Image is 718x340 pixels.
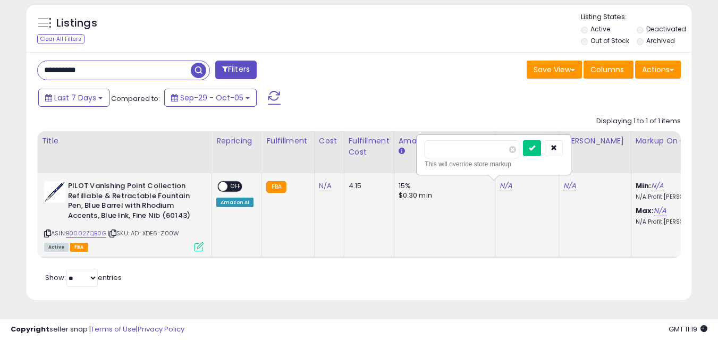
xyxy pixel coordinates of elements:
[399,181,487,191] div: 15%
[38,89,109,107] button: Last 7 Days
[37,34,85,44] div: Clear All Filters
[45,273,122,283] span: Show: entries
[164,89,257,107] button: Sep-29 - Oct-05
[216,198,254,207] div: Amazon AI
[590,24,610,33] label: Active
[180,92,243,103] span: Sep-29 - Oct-05
[500,181,512,191] a: N/A
[669,324,707,334] span: 2025-10-13 11:19 GMT
[56,16,97,31] h5: Listings
[227,182,244,191] span: OFF
[636,206,654,216] b: Max:
[399,191,487,200] div: $0.30 min
[590,36,629,45] label: Out of Stock
[138,324,184,334] a: Privacy Policy
[349,135,390,158] div: Fulfillment Cost
[563,181,576,191] a: N/A
[527,61,582,79] button: Save View
[319,181,332,191] a: N/A
[11,325,184,335] div: seller snap | |
[654,206,666,216] a: N/A
[596,116,681,126] div: Displaying 1 to 1 of 1 items
[44,243,69,252] span: All listings currently available for purchase on Amazon
[111,93,160,104] span: Compared to:
[91,324,136,334] a: Terms of Use
[646,36,675,45] label: Archived
[635,61,681,79] button: Actions
[66,229,106,238] a: B0002ZQB0G
[266,135,309,147] div: Fulfillment
[108,229,179,237] span: | SKU: AD-XDE6-Z00W
[266,181,286,193] small: FBA
[54,92,96,103] span: Last 7 Days
[215,61,257,79] button: Filters
[41,135,207,147] div: Title
[44,181,65,202] img: 41d+1rwn0nL._SL40_.jpg
[319,135,340,147] div: Cost
[563,135,627,147] div: [PERSON_NAME]
[584,61,633,79] button: Columns
[11,324,49,334] strong: Copyright
[349,181,386,191] div: 4.15
[70,243,88,252] span: FBA
[581,12,691,22] p: Listing States:
[399,135,491,147] div: Amazon Fees
[216,135,257,147] div: Repricing
[44,181,204,250] div: ASIN:
[399,147,405,156] small: Amazon Fees.
[646,24,686,33] label: Deactivated
[425,159,563,169] div: This will override store markup
[636,181,652,191] b: Min:
[651,181,664,191] a: N/A
[590,64,624,75] span: Columns
[68,181,197,223] b: PILOT Vanishing Point Collection Refillable & Retractable Fountain Pen, Blue Barrel with Rhodium ...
